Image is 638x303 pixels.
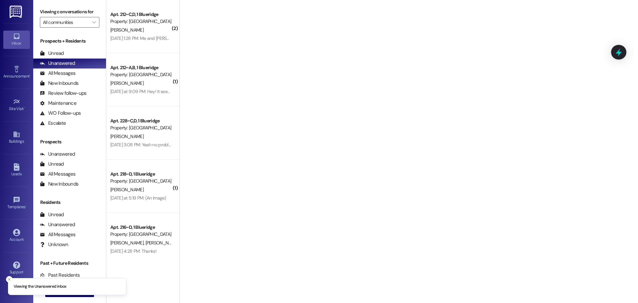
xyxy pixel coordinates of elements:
span: [PERSON_NAME] [110,187,144,193]
a: Buildings [3,129,30,147]
span: [PERSON_NAME] [110,80,144,86]
label: Viewing conversations for [40,7,99,17]
a: Account [3,227,30,245]
div: Property: [GEOGRAPHIC_DATA] [110,71,172,78]
div: Unanswered [40,151,75,158]
div: Escalate [40,120,66,127]
div: Property: [GEOGRAPHIC_DATA] [110,231,172,238]
div: [DATE] 3:08 PM: Yeah no problem. That's probably a good idea to wait a couple days so it doesn't ... [110,142,377,148]
div: [DATE] at 9:09 PM: Hey! It seems that the AC is out! [110,88,209,94]
button: Close toast [6,276,13,283]
div: Unanswered [40,60,75,67]
div: [DATE] at 5:19 PM: (An Image) [110,195,166,201]
div: All Messages [40,171,75,178]
div: Unread [40,50,64,57]
div: Unknown [40,241,68,248]
div: All Messages [40,70,75,77]
div: Property: [GEOGRAPHIC_DATA] [110,18,172,25]
input: All communities [43,17,89,28]
div: Property: [GEOGRAPHIC_DATA] [110,124,172,131]
div: Apt. 228~C,D, 1 Blueridge [110,117,172,124]
div: Unread [40,161,64,168]
span: [PERSON_NAME] [110,27,144,33]
div: WO Follow-ups [40,110,81,117]
div: Apt. 212~C,D, 1 Blueridge [110,11,172,18]
div: Review follow-ups [40,90,86,97]
a: Leads [3,161,30,179]
div: Residents [33,199,106,206]
div: Unanswered [40,221,75,228]
div: New Inbounds [40,181,78,188]
a: Support [3,259,30,277]
div: Prospects [33,138,106,145]
div: Property: [GEOGRAPHIC_DATA] [110,178,172,185]
span: • [26,204,27,208]
div: All Messages [40,231,75,238]
div: Past + Future Residents [33,260,106,267]
span: • [30,73,31,77]
div: Unread [40,211,64,218]
div: Apt. 212~A,B, 1 Blueridge [110,64,172,71]
div: [DATE] 4:28 PM: Thanks! [110,248,157,254]
div: Maintenance [40,100,76,107]
span: [PERSON_NAME] [145,240,180,246]
div: Apt. 216~D, 1 Blueridge [110,224,172,231]
span: • [24,105,25,110]
a: Site Visit • [3,96,30,114]
img: ResiDesk Logo [10,6,23,18]
p: Viewing the Unanswered inbox [14,284,66,290]
span: [PERSON_NAME] [110,240,146,246]
a: Inbox [3,31,30,49]
div: Apt. 218~D, 1 Blueridge [110,171,172,178]
i:  [92,20,96,25]
div: New Inbounds [40,80,78,87]
div: Prospects + Residents [33,38,106,45]
span: [PERSON_NAME] [110,133,144,139]
a: Templates • [3,194,30,212]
